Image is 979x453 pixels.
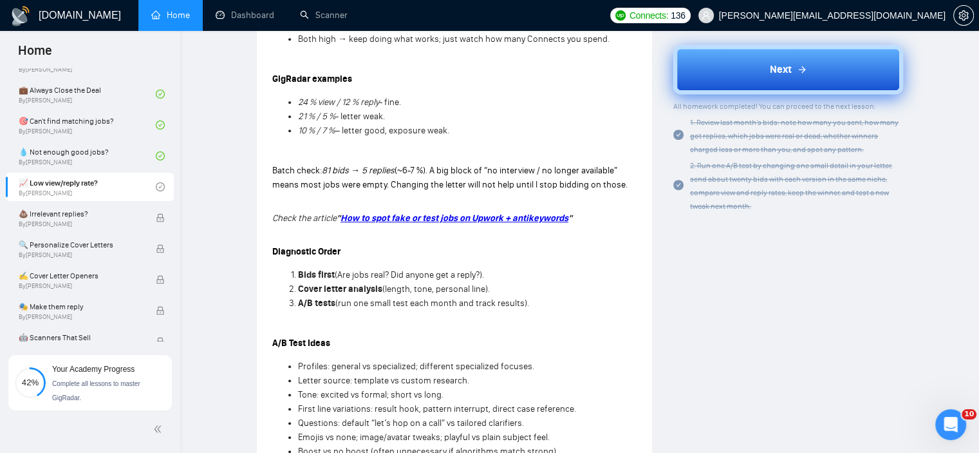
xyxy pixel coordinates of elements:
[379,97,401,108] span: - fine.
[298,34,610,44] span: Both high → keep doing what works; just watch how many Connects you spend.
[19,313,142,321] span: By [PERSON_NAME]
[19,111,156,139] a: 🎯 Can't find matching jobs?By[PERSON_NAME]
[156,275,165,284] span: lock
[298,418,524,429] span: Questions: default “let’s hop on a call” vs tailored clarifiers.
[702,11,711,20] span: user
[19,282,142,290] span: By [PERSON_NAME]
[19,300,142,313] span: 🎭 Make them reply
[298,284,382,294] strong: Cover letter analysis
[300,10,348,21] a: searchScanner
[272,246,340,257] strong: Diagnostic Order
[156,337,165,346] span: lock
[335,269,484,280] span: (Are jobs real? Did anyone get a reply?).
[151,10,190,21] a: homeHome
[673,180,684,190] span: check-circle
[19,269,142,282] span: ✍️ Cover Letter Openers
[156,244,165,253] span: lock
[298,361,534,372] span: Profiles: general vs specialized; different specialized focuses.
[156,182,165,191] span: check-circle
[935,409,966,440] iframe: Intercom live chat
[615,10,626,21] img: upwork-logo.png
[8,41,62,68] span: Home
[156,306,165,315] span: lock
[953,10,974,21] a: setting
[335,111,385,122] span: - letter weak.
[673,130,684,140] span: check-circle
[272,165,628,190] span: (~6-7 %). A big block of “no interview / no longer available” means most jobs were empty. Changin...
[298,375,469,386] span: Letter source: template vs custom research.
[272,73,352,84] strong: GigRadar examples
[19,80,156,108] a: 💼 Always Close the DealBy[PERSON_NAME]
[156,213,165,222] span: lock
[19,173,156,201] a: 📈 Low view/reply rate?By[PERSON_NAME]
[337,213,340,224] em: "
[382,284,490,294] span: (length, tone, personal line).
[10,6,31,26] img: logo
[298,389,443,400] span: Tone: excited vs formal; short vs long.
[568,213,572,224] em: "
[156,120,165,130] span: check-circle
[272,165,322,176] span: Batch check:
[298,298,335,309] strong: A/B tests
[298,269,335,280] strong: Bids first
[272,338,330,349] strong: A/B Test Ideas
[298,432,550,443] span: Emojis vs none; image/avatar tweaks; playful vs plain subject feel.
[770,62,792,77] span: Next
[153,423,166,436] span: double-left
[216,10,274,21] a: dashboardDashboard
[156,151,165,160] span: check-circle
[671,8,685,23] span: 136
[298,97,379,108] em: 24 % view / 12 % reply
[335,298,529,309] span: (run one small test each month and track results).
[52,365,135,374] span: Your Academy Progress
[962,409,976,419] span: 10
[19,238,142,251] span: 🔍 Personalize Cover Letters
[673,45,903,94] button: Next
[954,10,973,21] span: setting
[629,8,668,23] span: Connects:
[298,403,576,414] span: First line variations: result hook, pattern interrupt, direct case reference.
[156,90,165,99] span: check-circle
[15,378,46,387] span: 42%
[340,213,568,224] a: How to spot fake or test jobs on Upwork + antikeywords
[272,213,337,224] em: Check the article
[19,331,142,344] span: 🤖 Scanners That Sell
[690,161,892,211] span: 2. Run one A/B test by changing one small detail in your letter, send about twenty bids with each...
[322,165,395,176] em: 81 bids → 5 replies
[335,125,449,136] span: – letter good, exposure weak.
[19,220,142,228] span: By [PERSON_NAME]
[19,142,156,170] a: 💧 Not enough good jobs?By[PERSON_NAME]
[298,111,335,122] em: 21 % / 5 %
[52,380,140,401] span: Complete all lessons to master GigRadar.
[673,102,876,111] span: All homework completed! You can proceed to the next lesson:
[298,125,335,136] em: 10 % / 7 %
[19,207,142,220] span: 💩 Irrelevant replies?
[690,118,899,154] span: 1. Review last month’s bids: note how many you sent, how many got replies, which jobs were real o...
[19,251,142,259] span: By [PERSON_NAME]
[953,5,974,26] button: setting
